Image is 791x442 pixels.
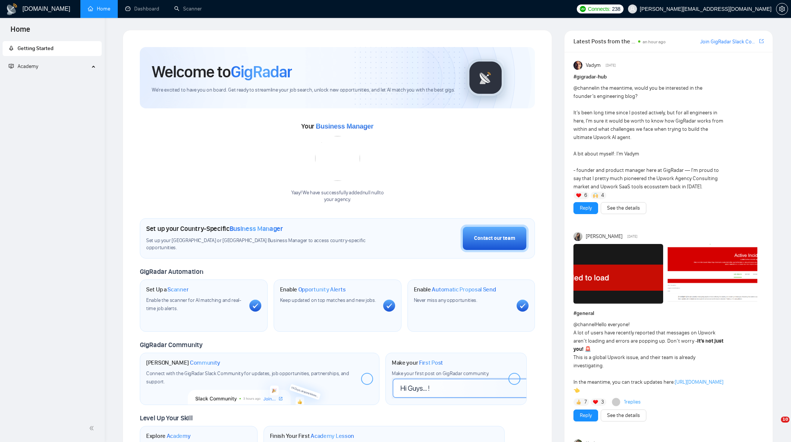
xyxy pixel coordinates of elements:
a: [URL][DOMAIN_NAME] [675,379,723,385]
h1: Enable [280,286,346,293]
span: Latest Posts from the GigRadar Community [573,37,636,46]
button: Reply [573,409,598,421]
a: dashboardDashboard [125,6,159,12]
iframe: Intercom live chat [766,417,784,435]
a: Reply [580,411,592,420]
button: See the details [601,409,646,421]
a: searchScanner [174,6,202,12]
h1: Finish Your First [270,432,354,440]
a: homeHome [88,6,110,12]
button: setting [776,3,788,15]
h1: Explore [146,432,191,440]
span: Connects: [588,5,610,13]
span: Community [190,359,220,367]
span: GigRadar Automation [140,268,203,276]
span: 6 [584,192,587,199]
span: Make your first post on GigRadar community. [392,370,489,377]
span: Academy [167,432,191,440]
span: Academy Lesson [311,432,354,440]
span: Business Manager [316,123,373,130]
div: Contact our team [474,234,515,242]
img: 🙌 [593,193,598,198]
span: Vadym [586,61,601,69]
span: 7 [584,398,587,406]
span: GigRadar [231,62,292,82]
img: ❤️ [576,193,581,198]
span: 3 [601,398,604,406]
span: 👈 [573,387,580,393]
span: GigRadar Community [140,341,203,349]
img: 👍 [576,399,581,405]
span: Keep updated on top matches and new jobs. [280,297,376,303]
h1: Make your [392,359,443,367]
span: Enable the scanner for AI matching and real-time job alerts. [146,297,241,312]
span: @channel [573,85,595,91]
div: Yaay! We have successfully added null null to [291,189,384,204]
img: F09HL8K86MB-image%20(1).png [668,244,757,304]
span: Academy [9,63,38,69]
a: Reply [580,204,592,212]
a: Join GigRadar Slack Community [700,38,758,46]
span: First Post [419,359,443,367]
h1: # gigradar-hub [573,73,764,81]
p: your agency . [291,196,384,203]
div: in the meantime, would you be interested in the founder’s engineering blog? It’s been long time s... [573,84,726,273]
span: setting [776,6,788,12]
span: rocket [9,46,14,51]
span: fund-projection-screen [9,64,14,69]
a: setting [776,6,788,12]
span: 10 [781,417,790,423]
h1: Set Up a [146,286,188,293]
h1: Welcome to [152,62,292,82]
a: See the details [607,411,640,420]
span: user [630,6,635,12]
img: F09H8D2MRBR-Screenshot%202025-09-29%20at%2014.54.13.png [573,244,663,304]
button: Reply [573,202,598,214]
span: 238 [612,5,620,13]
a: 1replies [624,398,641,406]
span: We're excited to have you on board. Get ready to streamline your job search, unlock new opportuni... [152,87,455,94]
img: upwork-logo.png [580,6,586,12]
span: Never miss any opportunities. [414,297,477,303]
span: 4 [601,192,604,199]
span: 🚨 [585,346,591,352]
li: Getting Started [3,41,102,56]
span: Opportunity Alerts [298,286,346,293]
div: Hello everyone! A lot of users have recently reported that messages on Upwork aren’t loading and ... [573,321,726,395]
span: [PERSON_NAME] [586,232,622,241]
span: Academy [18,63,38,69]
img: error [315,136,360,181]
a: export [759,38,764,45]
span: Business Manager [230,225,283,233]
span: Level Up Your Skill [140,414,193,422]
span: an hour ago [643,39,666,44]
button: See the details [601,202,646,214]
h1: Set up your Country-Specific [146,225,283,233]
span: [DATE] [627,233,637,240]
h1: # general [573,309,764,318]
span: double-left [89,424,96,432]
h1: [PERSON_NAME] [146,359,220,367]
span: Home [4,24,36,40]
img: Vadym [573,61,582,70]
img: ❤️ [593,399,598,405]
span: Automatic Proposal Send [432,286,496,293]
span: Scanner [167,286,188,293]
span: [DATE] [606,62,616,69]
img: slackcommunity-bg.png [188,370,331,405]
h1: Enable [414,286,496,293]
span: @channel [573,321,595,328]
span: Connect with the GigRadar Slack Community for updates, job opportunities, partnerships, and support. [146,370,349,385]
a: See the details [607,204,640,212]
button: Contact our team [461,225,529,252]
span: Set up your [GEOGRAPHIC_DATA] or [GEOGRAPHIC_DATA] Business Manager to access country-specific op... [146,237,376,251]
img: gigradar-logo.png [467,59,504,96]
span: Your [301,122,373,130]
span: Getting Started [18,45,53,52]
span: export [759,38,764,44]
img: Mariia Heshka [573,232,582,241]
img: logo [6,3,18,15]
